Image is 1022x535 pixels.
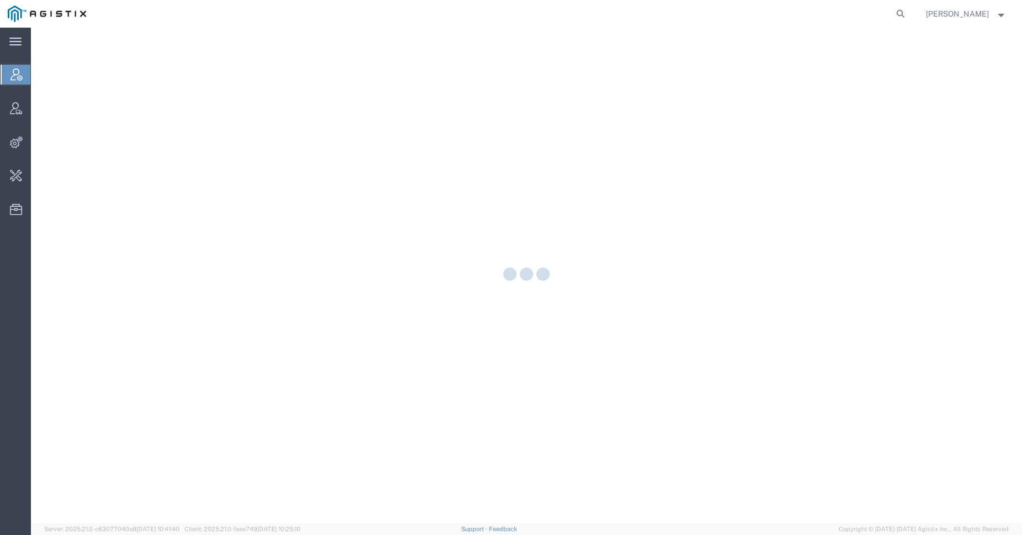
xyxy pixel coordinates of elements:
[8,6,86,22] img: logo
[489,526,517,532] a: Feedback
[136,526,180,532] span: [DATE] 10:41:40
[185,526,301,532] span: Client: 2025.21.0-faee749
[257,526,301,532] span: [DATE] 10:25:10
[925,7,1007,20] button: [PERSON_NAME]
[839,524,1009,534] span: Copyright © [DATE]-[DATE] Agistix Inc., All Rights Reserved
[461,526,489,532] a: Support
[44,526,180,532] span: Server: 2025.21.0-c63077040a8
[926,8,989,20] span: Yaroslav Kernytskyi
